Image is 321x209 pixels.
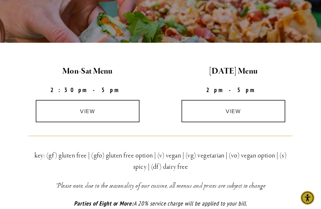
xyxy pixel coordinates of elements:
a: view [182,100,285,123]
div: Accessibility Menu [301,191,314,205]
em: Parties of Eight or More: [74,200,134,207]
em: *Please note, due to the seasonality of our cuisine, all menus and prices are subject to change [55,182,266,190]
h2: [DATE] Menu [166,65,301,78]
strong: 2:30pm-5pm [50,86,125,94]
strong: 2pm-5pm [206,86,261,94]
h2: Mon-Sat Menu [20,65,155,78]
a: view [36,100,139,123]
h3: key: (gf) gluten free | (gfo) gluten free option | (v) vegan | (vg) vegetarian | (vo) vegan optio... [29,150,292,173]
